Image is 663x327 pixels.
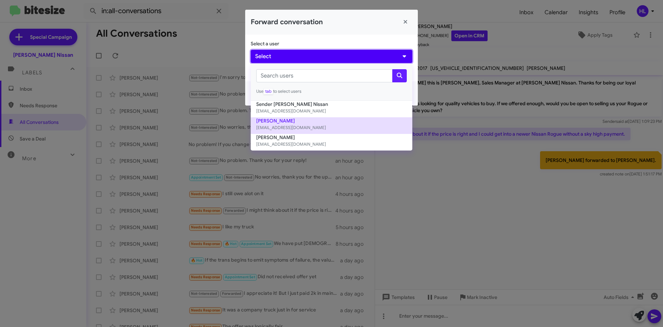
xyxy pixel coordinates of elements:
[256,141,407,148] small: [EMAIL_ADDRESS][DOMAIN_NAME]
[256,108,407,115] small: [EMAIL_ADDRESS][DOMAIN_NAME]
[251,40,412,47] p: Select a user
[256,124,407,131] small: [EMAIL_ADDRESS][DOMAIN_NAME]
[256,88,407,95] small: Use to select users
[263,88,273,94] span: tab
[251,101,412,117] button: Sender [PERSON_NAME] Nissan[EMAIL_ADDRESS][DOMAIN_NAME]
[251,134,412,151] button: [PERSON_NAME][EMAIL_ADDRESS][DOMAIN_NAME]
[251,50,412,63] button: Select
[398,15,412,29] button: Close
[256,69,393,82] input: Search users
[255,52,271,61] span: Select
[251,17,323,28] h2: Forward conversation
[251,117,412,134] button: [PERSON_NAME][EMAIL_ADDRESS][DOMAIN_NAME]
